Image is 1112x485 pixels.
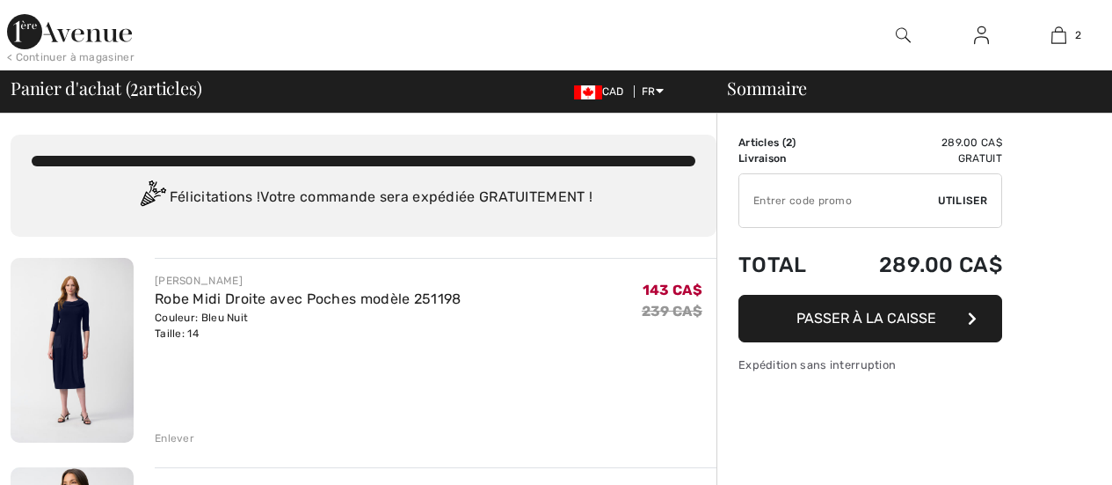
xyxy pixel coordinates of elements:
[130,75,139,98] span: 2
[155,290,462,307] a: Robe Midi Droite avec Poches modèle 251198
[1021,25,1097,46] a: 2
[155,310,462,342] div: Couleur: Bleu Nuit Taille: 14
[11,258,134,443] img: Robe Midi Droite avec Poches modèle 251198
[134,180,170,216] img: Congratulation2.svg
[739,174,938,227] input: Code promo
[1075,27,1081,43] span: 2
[574,85,602,99] img: Canadian Dollar
[32,180,695,216] div: Félicitations ! Votre commande sera expédiée GRATUITEMENT !
[738,151,832,166] td: Livraison
[11,79,201,97] span: Panier d'achat ( articles)
[1051,25,1066,46] img: Mon panier
[896,25,911,46] img: recherche
[643,282,702,298] span: 143 CA$
[155,273,462,289] div: [PERSON_NAME]
[155,430,194,446] div: Enlever
[832,235,1002,295] td: 289.00 CA$
[738,356,1002,373] div: Expédition sans interruption
[574,85,631,98] span: CAD
[786,136,792,149] span: 2
[796,310,936,327] span: Passer à la caisse
[7,14,132,49] img: 1ère Avenue
[960,25,1003,47] a: Se connecter
[738,235,832,295] td: Total
[832,135,1002,151] td: 289.00 CA$
[642,303,702,320] s: 239 CA$
[938,193,987,209] span: Utiliser
[642,85,664,98] span: FR
[7,49,134,65] div: < Continuer à magasiner
[974,25,989,46] img: Mes infos
[738,295,1002,342] button: Passer à la caisse
[738,135,832,151] td: Articles ( )
[832,151,1002,166] td: Gratuit
[706,79,1101,97] div: Sommaire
